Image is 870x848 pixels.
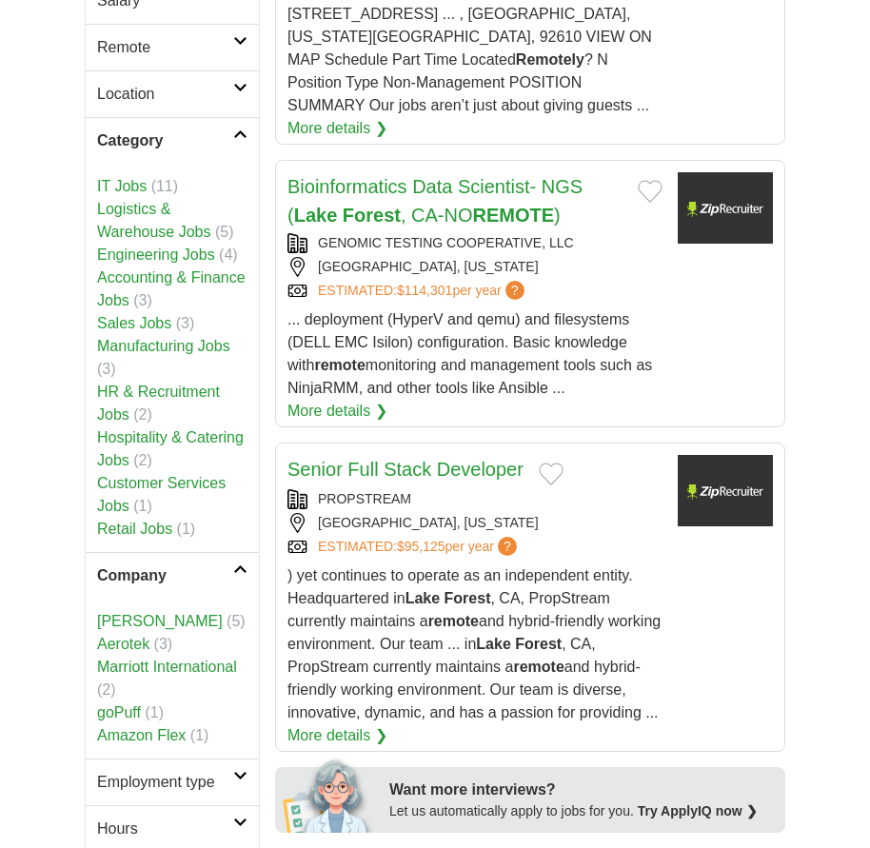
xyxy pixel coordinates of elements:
[515,636,562,652] strong: Forest
[287,311,652,396] span: ... deployment (HyperV and qemu) and filesystems (DELL EMC Isilon) configuration. Basic knowledge...
[86,24,259,70] a: Remote
[97,201,210,240] a: Logistics & Warehouse Jobs
[287,489,662,509] div: PROPSTREAM
[389,779,774,801] div: Want more interviews?
[318,537,521,557] a: ESTIMATED:$95,125per year?
[405,590,440,606] strong: Lake
[287,257,662,277] div: [GEOGRAPHIC_DATA], [US_STATE]
[145,704,164,720] span: (1)
[215,224,234,240] span: (5)
[151,178,178,194] span: (11)
[97,129,233,152] h2: Category
[97,818,233,840] h2: Hours
[283,757,375,833] img: apply-iq-scientist.png
[97,475,226,514] a: Customer Services Jobs
[219,247,238,263] span: (4)
[287,724,387,747] a: More details ❯
[314,357,365,373] strong: remote
[133,452,152,468] span: (2)
[97,338,230,354] a: Manufacturing Jobs
[505,281,524,300] span: ?
[97,521,172,537] a: Retail Jobs
[190,727,209,743] span: (1)
[287,459,524,480] a: Senior Full Stack Developer
[97,613,223,629] a: [PERSON_NAME]
[287,117,387,140] a: More details ❯
[287,176,583,226] a: Bioinformatics Data Scientist- NGS (Lake Forest, CA-NOREMOTE)
[97,83,233,106] h2: Location
[397,283,452,298] span: $114,301
[428,613,479,629] strong: remote
[177,521,196,537] span: (1)
[97,681,116,698] span: (2)
[287,400,387,423] a: More details ❯
[294,205,338,226] strong: Lake
[97,361,116,377] span: (3)
[97,771,233,794] h2: Employment type
[97,269,246,308] a: Accounting & Finance Jobs
[97,564,233,587] h2: Company
[97,178,147,194] a: IT Jobs
[343,205,401,226] strong: Forest
[133,406,152,423] span: (2)
[513,659,564,675] strong: remote
[133,292,152,308] span: (3)
[154,636,173,652] span: (3)
[473,205,555,226] strong: REMOTE
[97,247,215,263] a: Engineering Jobs
[638,803,758,818] a: Try ApplyIQ now ❯
[516,51,584,68] strong: Remotely
[97,36,233,59] h2: Remote
[86,117,259,164] a: Category
[498,537,517,556] span: ?
[97,429,244,468] a: Hospitality & Catering Jobs
[97,636,149,652] a: Aerotek
[176,315,195,331] span: (3)
[97,704,141,720] a: goPuff
[86,759,259,805] a: Employment type
[678,172,773,244] img: Company logo
[133,498,152,514] span: (1)
[397,539,445,554] span: $95,125
[318,281,528,301] a: ESTIMATED:$114,301per year?
[476,636,510,652] strong: Lake
[97,659,237,675] a: Marriott International
[389,801,774,821] div: Let us automatically apply to jobs for you.
[97,315,171,331] a: Sales Jobs
[86,552,259,599] a: Company
[227,613,246,629] span: (5)
[638,180,662,203] button: Add to favorite jobs
[445,590,491,606] strong: Forest
[97,727,186,743] a: Amazon Flex
[97,384,220,423] a: HR & Recruitment Jobs
[287,233,662,253] div: GENOMIC TESTING COOPERATIVE, LLC
[86,70,259,117] a: Location
[287,567,661,720] span: ) yet continues to operate as an independent entity. Headquartered in , CA, PropStream currently ...
[678,455,773,526] img: Company logo
[287,513,662,533] div: [GEOGRAPHIC_DATA], [US_STATE]
[539,463,564,485] button: Add to favorite jobs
